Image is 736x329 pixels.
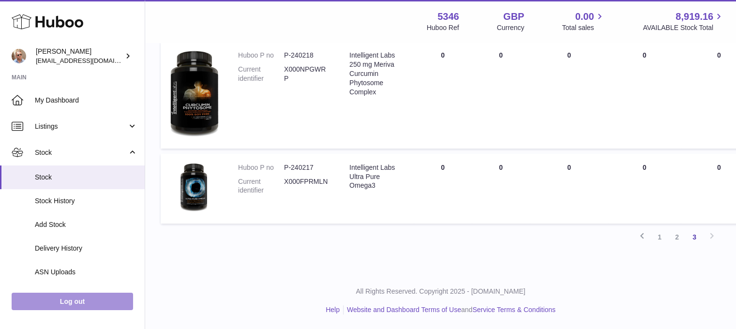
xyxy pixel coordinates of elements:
[35,220,137,229] span: Add Stock
[153,287,728,296] p: All Rights Reserved. Copyright 2025 - [DOMAIN_NAME]
[427,23,459,32] div: Huboo Ref
[35,244,137,253] span: Delivery History
[608,41,681,148] td: 0
[12,49,26,63] img: support@radoneltd.co.uk
[344,305,556,314] li: and
[284,51,330,60] dd: P-240218
[472,306,556,314] a: Service Terms & Conditions
[575,10,594,23] span: 0.00
[472,153,530,224] td: 0
[349,163,404,191] div: Intelligent Labs Ultra Pure Omega3
[238,163,284,172] dt: Huboo P no
[562,10,605,32] a: 0.00 Total sales
[35,196,137,206] span: Stock History
[284,177,330,195] dd: X000FPRMLN
[530,41,608,148] td: 0
[347,306,461,314] a: Website and Dashboard Terms of Use
[497,23,525,32] div: Currency
[717,51,721,59] span: 0
[472,41,530,148] td: 0
[36,57,142,64] span: [EMAIL_ADDRESS][DOMAIN_NAME]
[414,41,472,148] td: 0
[35,148,127,157] span: Stock
[349,51,404,96] div: Intelligent Labs 250 mg Meriva Curcumin Phytosome Complex
[651,228,668,246] a: 1
[326,306,340,314] a: Help
[35,268,137,277] span: ASN Uploads
[503,10,524,23] strong: GBP
[35,122,127,131] span: Listings
[238,177,284,195] dt: Current identifier
[170,163,219,211] img: product image
[686,228,703,246] a: 3
[676,10,713,23] span: 8,919.16
[170,51,219,136] img: product image
[437,10,459,23] strong: 5346
[414,153,472,224] td: 0
[35,173,137,182] span: Stock
[608,153,681,224] td: 0
[530,153,608,224] td: 0
[284,65,330,83] dd: X000NPGWRP
[238,51,284,60] dt: Huboo P no
[35,96,137,105] span: My Dashboard
[717,164,721,171] span: 0
[12,293,133,310] a: Log out
[36,47,123,65] div: [PERSON_NAME]
[562,23,605,32] span: Total sales
[668,228,686,246] a: 2
[284,163,330,172] dd: P-240217
[643,23,724,32] span: AVAILABLE Stock Total
[643,10,724,32] a: 8,919.16 AVAILABLE Stock Total
[238,65,284,83] dt: Current identifier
